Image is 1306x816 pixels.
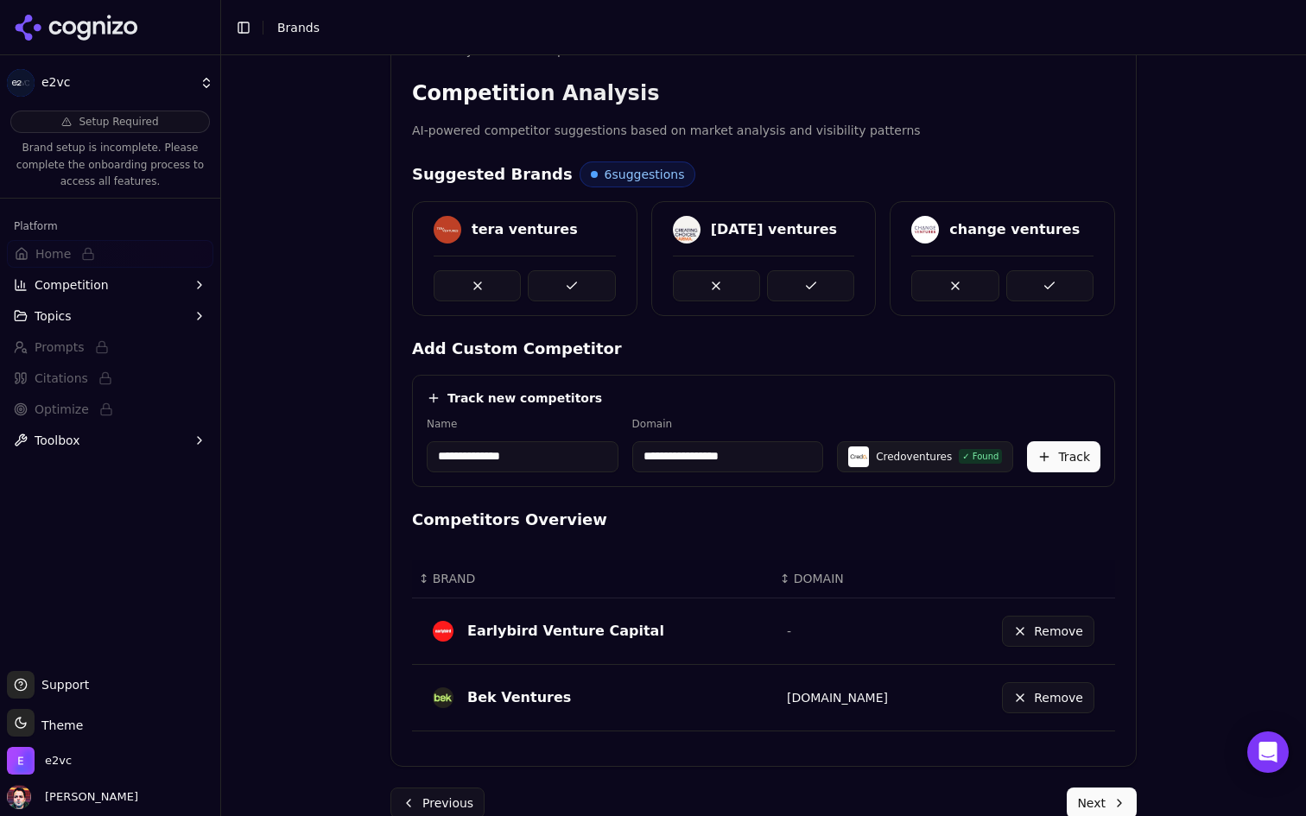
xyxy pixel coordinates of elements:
img: change ventures [911,216,939,244]
img: Credoventures logo [848,446,869,467]
label: Domain [632,417,824,431]
th: BRAND [412,560,773,598]
button: Open organization switcher [7,747,72,775]
div: Bek Ventures [467,687,571,708]
button: Remove [1002,616,1094,647]
div: [DATE] ventures [711,219,837,240]
img: Deniz Ozcan [7,785,31,809]
span: Toolbox [35,432,80,449]
span: 6 suggestions [605,166,685,183]
h4: Competitors Overview [412,508,1115,532]
div: Data table [412,560,1115,731]
div: change ventures [949,219,1080,240]
img: earlybird venture capital [433,621,453,642]
span: Topics [35,307,72,325]
a: [DOMAIN_NAME] [787,691,888,705]
button: Competition [7,271,213,299]
h4: Add Custom Competitor [412,337,1115,361]
span: Theme [35,718,83,732]
span: Prompts [35,338,85,356]
span: - [787,624,791,638]
span: Setup Required [79,115,158,129]
button: Topics [7,302,213,330]
span: Competition [35,276,109,294]
img: karma ventures [673,216,701,244]
button: Toolbox [7,427,213,454]
h4: Track new competitors [447,389,602,407]
span: e2vc [45,753,72,769]
span: Home [35,245,71,263]
label: Name [427,417,618,431]
span: BRAND [433,570,476,587]
th: DOMAIN [773,560,925,598]
div: ↕DOMAIN [780,570,918,587]
div: Credoventures [876,450,952,464]
div: Platform [7,212,213,240]
span: Brands [277,21,320,35]
nav: breadcrumb [277,19,320,36]
h4: Suggested Brands [412,162,573,187]
button: Remove [1002,682,1094,713]
div: ↕BRAND [419,570,766,587]
div: Open Intercom Messenger [1247,731,1289,773]
button: Track [1027,441,1100,472]
span: Citations [35,370,88,387]
img: e2vc [7,747,35,775]
div: tera ventures [472,219,578,240]
h3: Competition Analysis [412,79,1115,107]
span: e2vc [41,75,193,91]
button: Open user button [7,785,138,809]
span: DOMAIN [794,570,844,587]
p: AI-powered competitor suggestions based on market analysis and visibility patterns [412,121,1115,141]
span: [PERSON_NAME] [38,789,138,805]
div: Earlybird Venture Capital [467,621,664,642]
span: Support [35,676,89,693]
div: ✓ Found [959,449,1002,464]
img: e2vc [7,69,35,97]
span: Optimize [35,401,89,418]
img: tera ventures [434,216,461,244]
img: Bek Ventures [433,687,453,708]
p: Brand setup is incomplete. Please complete the onboarding process to access all features. [10,140,210,191]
